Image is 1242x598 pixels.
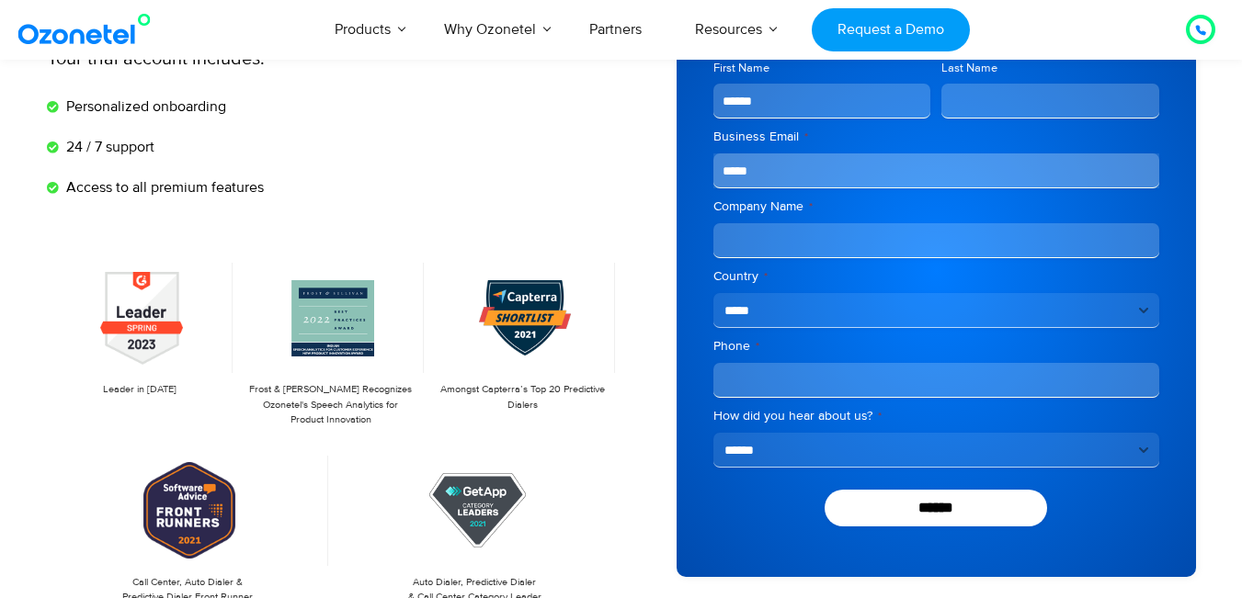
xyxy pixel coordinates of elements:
[713,407,1159,425] label: How did you hear about us?
[713,337,1159,355] label: Phone
[713,60,931,77] label: First Name
[247,382,415,428] p: Frost & [PERSON_NAME] Recognizes Ozonetel's Speech Analytics for Product Innovation
[439,382,606,412] p: Amongst Capterra’s Top 20 Predictive Dialers
[812,8,969,51] a: Request a Demo
[56,382,223,398] p: Leader in [DATE]
[713,197,1159,216] label: Company Name
[713,128,1159,146] label: Business Email
[941,60,1159,77] label: Last Name
[62,136,154,158] span: 24 / 7 support
[62,176,264,198] span: Access to all premium features
[713,267,1159,286] label: Country
[62,96,226,118] span: Personalized onboarding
